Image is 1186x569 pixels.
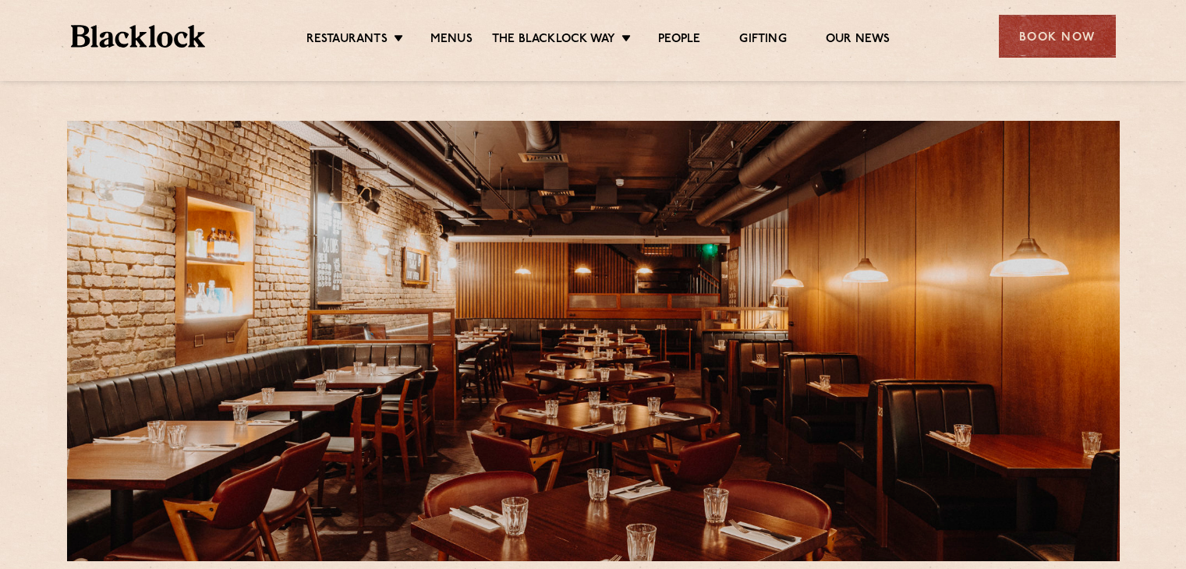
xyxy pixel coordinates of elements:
a: Menus [430,32,473,49]
a: Gifting [739,32,786,49]
a: The Blacklock Way [492,32,615,49]
a: Restaurants [306,32,388,49]
div: Book Now [999,15,1116,58]
img: BL_Textured_Logo-footer-cropped.svg [71,25,206,48]
a: People [658,32,700,49]
a: Our News [826,32,890,49]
